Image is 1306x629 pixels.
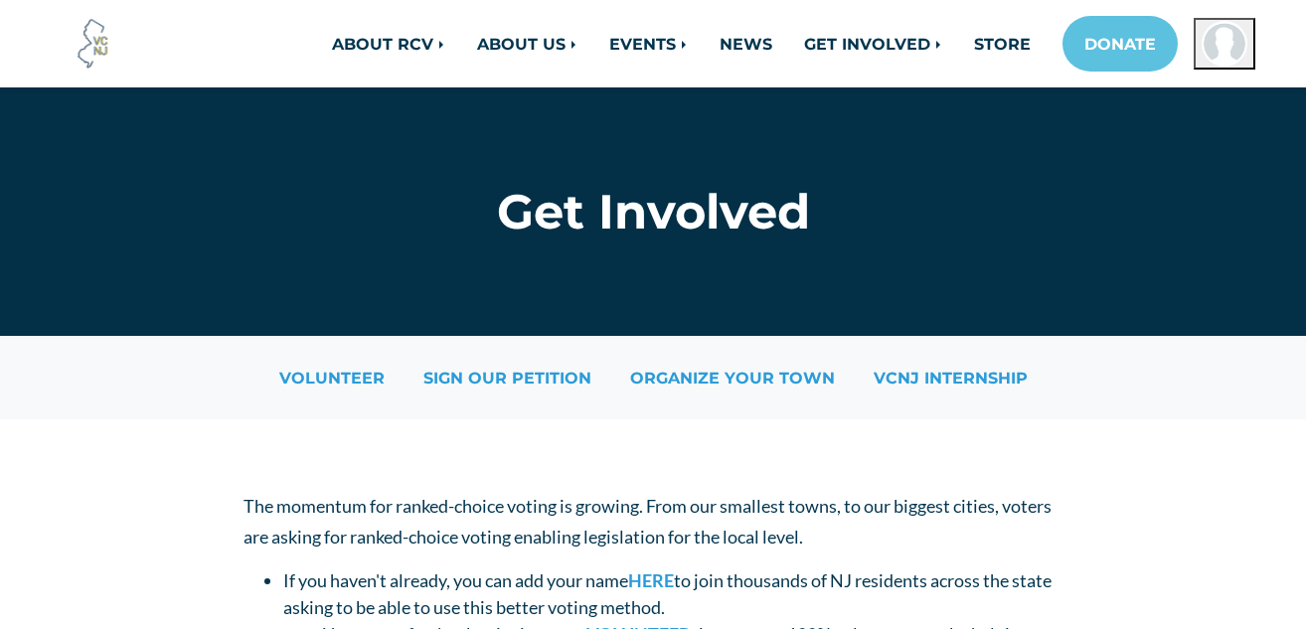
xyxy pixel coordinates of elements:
[244,16,1255,72] nav: Main navigation
[244,183,1063,240] h1: Get Involved
[958,24,1047,64] a: STORE
[244,495,1052,548] span: The momentum for ranked-choice voting is growing. From our smallest towns, to our biggest cities,...
[593,24,704,64] a: EVENTS
[316,24,461,64] a: ABOUT RCV
[612,360,853,395] a: ORGANIZE YOUR TOWN
[261,360,403,395] a: VOLUNTEER
[1062,16,1178,72] a: DONATE
[283,569,1052,618] span: If you haven't already, you can add your name to join thousands of NJ residents across the state ...
[1202,21,1247,67] img: Judy Walker
[461,24,593,64] a: ABOUT US
[406,360,609,395] a: SIGN OUR PETITION
[1194,18,1255,70] button: Open profile menu for Judy Walker
[856,360,1046,395] a: VCNJ INTERNSHIP
[67,17,120,71] img: Voter Choice NJ
[788,24,958,64] a: GET INVOLVED
[704,24,788,64] a: NEWS
[628,569,674,591] a: HERE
